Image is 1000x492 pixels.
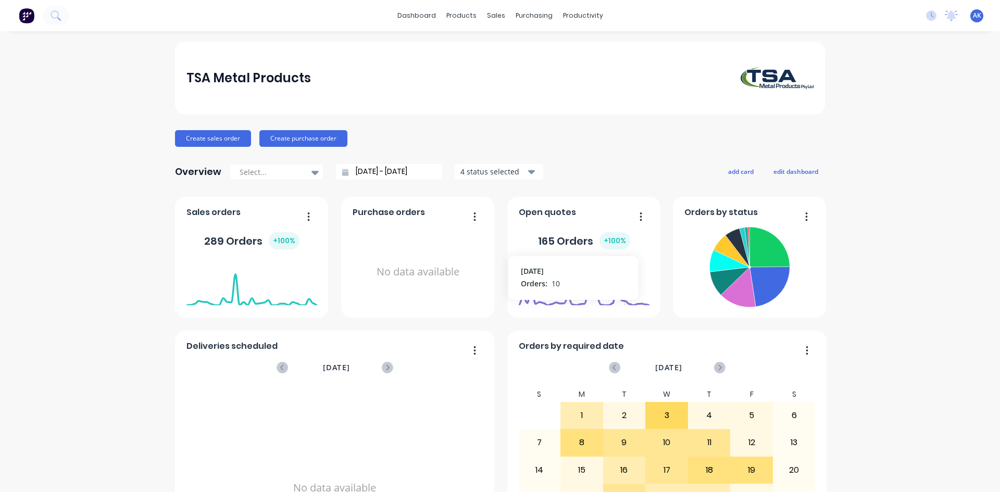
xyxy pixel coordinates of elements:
[561,402,603,428] div: 1
[741,67,814,89] img: TSA Metal Products
[259,130,347,147] button: Create purchase order
[353,223,483,321] div: No data available
[721,165,760,178] button: add card
[269,232,299,249] div: + 100 %
[773,430,815,456] div: 13
[519,457,560,483] div: 14
[773,457,815,483] div: 20
[519,206,576,219] span: Open quotes
[689,457,730,483] div: 18
[603,387,646,402] div: T
[186,340,278,352] span: Deliveries scheduled
[646,430,687,456] div: 10
[604,402,645,428] div: 2
[773,402,815,428] div: 6
[186,68,311,89] div: TSA Metal Products
[767,165,825,178] button: edit dashboard
[519,430,560,456] div: 7
[773,387,816,402] div: S
[655,362,682,373] span: [DATE]
[455,164,543,180] button: 4 status selected
[538,232,630,249] div: 165 Orders
[175,130,251,147] button: Create sales order
[560,387,603,402] div: M
[518,387,561,402] div: S
[482,8,510,23] div: sales
[392,8,441,23] a: dashboard
[204,232,299,249] div: 289 Orders
[460,166,526,177] div: 4 status selected
[731,402,772,428] div: 5
[684,206,758,219] span: Orders by status
[604,457,645,483] div: 16
[19,8,34,23] img: Factory
[441,8,482,23] div: products
[604,430,645,456] div: 9
[646,402,687,428] div: 3
[323,362,350,373] span: [DATE]
[510,8,558,23] div: purchasing
[645,387,688,402] div: W
[731,457,772,483] div: 19
[558,8,608,23] div: productivity
[353,206,425,219] span: Purchase orders
[519,340,624,352] span: Orders by required date
[561,457,603,483] div: 15
[688,387,731,402] div: T
[973,11,981,20] span: AK
[175,161,221,182] div: Overview
[186,206,241,219] span: Sales orders
[689,402,730,428] div: 4
[561,430,603,456] div: 8
[730,387,773,402] div: F
[689,430,730,456] div: 11
[646,457,687,483] div: 17
[731,430,772,456] div: 12
[599,232,630,249] div: + 100 %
